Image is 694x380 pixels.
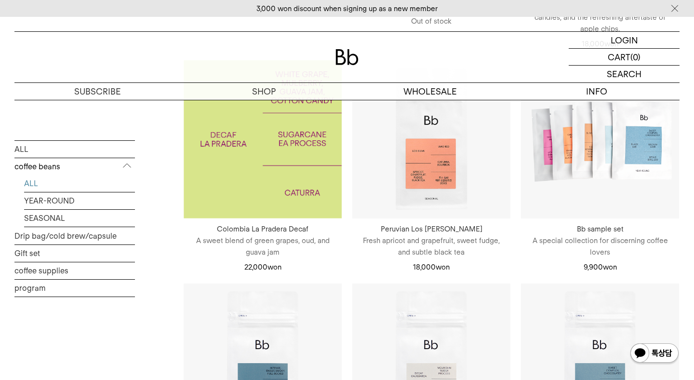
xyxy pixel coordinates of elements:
font: INFO [586,86,607,96]
font: Fresh apricot and grapefruit, sweet fudge, and subtle black tea [363,236,500,257]
a: ALL [24,175,135,191]
font: WHOLESALE [403,86,457,96]
font: Colombia La Pradera Decaf [217,225,308,233]
a: 3,000 won discount when signing up as a new member [256,4,438,13]
font: program [14,283,46,292]
a: Colombia La Pradera Decaf A sweet blend of green grapes, oud, and guava jam [184,223,342,258]
font: A special collection for discerning coffee lovers [533,236,668,257]
font: Peruvian Los [PERSON_NAME] [381,225,482,233]
font: ALL [24,178,38,188]
a: Colombia La Pradera Decaf [184,60,342,218]
a: Drip bag/cold brew/capsule [14,227,135,244]
a: program [14,279,135,296]
a: Gift set [14,244,135,261]
font: Bb sample set [577,225,624,233]
font: SEASONAL [24,213,65,222]
a: coffee supplies [14,262,135,279]
font: CART [608,52,630,62]
img: KakaoTalk Channel 1:1 Chat Button [629,342,680,366]
font: won [603,263,617,271]
a: Bb sample set A special collection for discerning coffee lovers [521,223,679,258]
a: Peruvian Los [PERSON_NAME] Fresh apricot and grapefruit, sweet fudge, and subtle black tea [352,223,510,258]
a: CART (0) [569,49,680,66]
font: (0) [630,52,641,62]
a: ALL [14,140,135,157]
img: Bb sample set [521,60,679,218]
a: LOGIN [569,32,680,49]
a: SUBSCRIBE [14,83,181,100]
font: 22,000 [244,263,267,271]
font: A sweet blend of green grapes, oud, and guava jam [196,236,330,257]
font: won [436,263,450,271]
font: SUBSCRIBE [74,86,121,96]
font: LOGIN [611,35,638,45]
font: YEAR-ROUND [24,196,75,205]
font: Gift set [14,248,40,258]
img: 1000000482_add2_076.jpg [184,60,342,218]
font: coffee supplies [14,266,68,275]
a: SEASONAL [24,209,135,226]
img: logo [335,49,359,65]
font: 18,000 [413,263,436,271]
img: Peruvian Los Silva [352,60,510,218]
a: YEAR-ROUND [24,192,135,209]
font: ALL [14,144,28,153]
font: won [267,263,281,271]
font: SEARCH [607,69,641,79]
a: SHOP [181,83,347,100]
font: Drip bag/cold brew/capsule [14,231,117,240]
font: SHOP [252,86,276,96]
font: coffee beans [14,162,60,171]
font: 9,900 [584,263,603,271]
